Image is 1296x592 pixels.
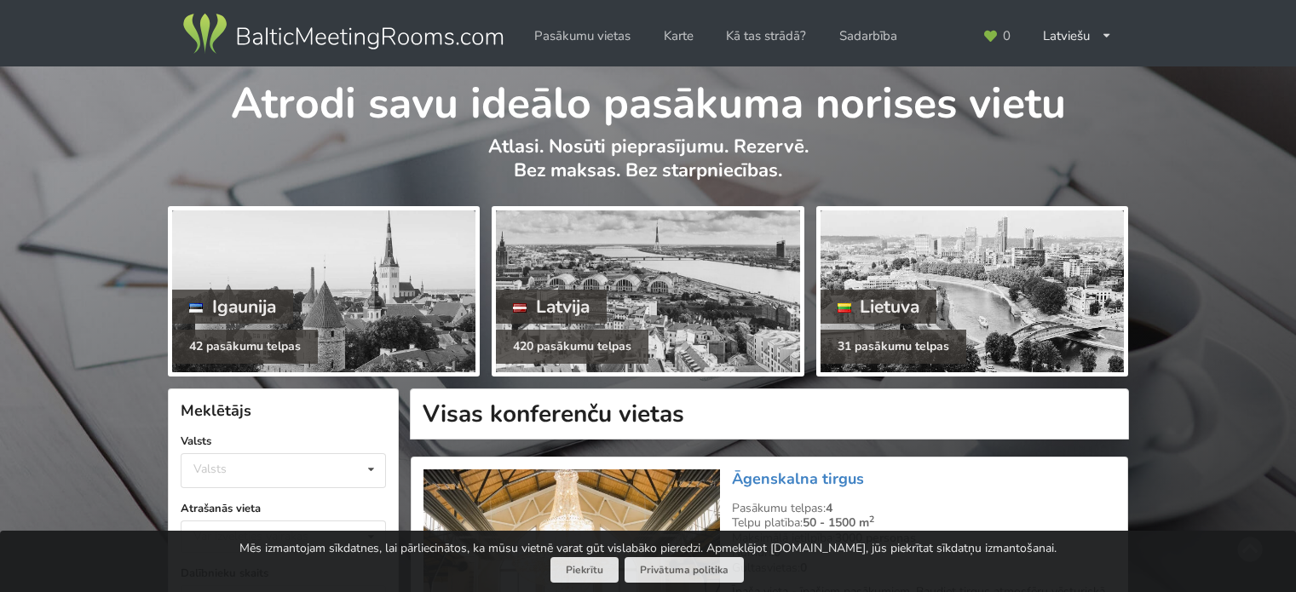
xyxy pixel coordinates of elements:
img: Baltic Meeting Rooms [180,10,506,58]
label: Valsts [181,433,386,450]
div: Igaunija [172,290,293,324]
strong: 4 [826,500,832,516]
div: Latvija [496,290,607,324]
a: Latvija 420 pasākumu telpas [492,206,804,376]
div: Lietuva [821,290,937,324]
div: Telpu platība: [732,515,1115,531]
span: 0 [1003,30,1011,43]
h1: Atrodi savu ideālo pasākuma norises vietu [168,66,1128,131]
a: Igaunija 42 pasākumu telpas [168,206,480,376]
a: Kā tas strādā? [714,20,818,53]
div: 42 pasākumu telpas [172,330,318,364]
strong: 50 - 1500 m [803,514,874,531]
div: 31 pasākumu telpas [821,330,966,364]
a: Lietuva 31 pasākumu telpas [816,206,1128,376]
span: Meklētājs [181,400,251,421]
label: Atrašanās vieta [181,500,386,517]
div: Var izvēlēties vairākas [189,526,347,546]
div: 420 pasākumu telpas [496,330,648,364]
a: Āgenskalna tirgus [732,468,864,489]
sup: 2 [869,513,874,526]
h1: Visas konferenču vietas [410,388,1129,440]
div: Valsts [193,462,227,476]
div: Pasākumu telpas: [732,501,1115,516]
a: Sadarbība [827,20,909,53]
p: Atlasi. Nosūti pieprasījumu. Rezervē. Bez maksas. Bez starpniecības. [168,135,1128,200]
button: Piekrītu [550,557,619,583]
a: Pasākumu vietas [522,20,642,53]
a: Karte [652,20,706,53]
strong: 3000 personas [835,530,916,546]
a: Privātuma politika [625,557,744,583]
div: Latviešu [1031,20,1124,53]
